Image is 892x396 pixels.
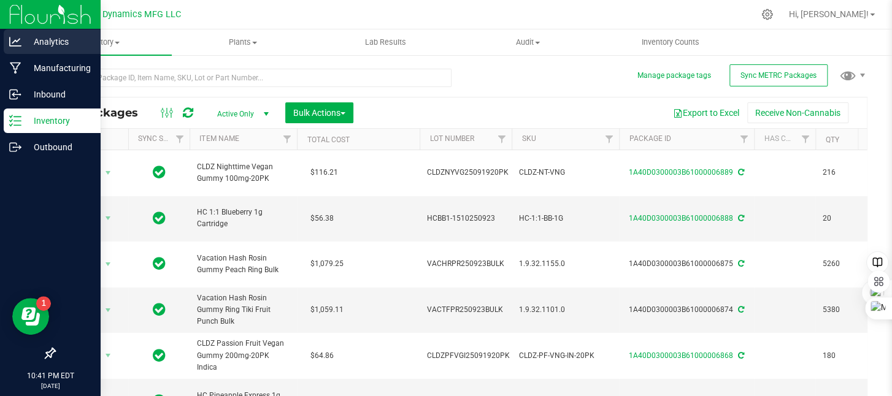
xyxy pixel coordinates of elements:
[153,210,166,227] span: In Sync
[519,167,612,178] span: CLDZ-NT-VNG
[197,207,290,230] span: HC 1:1 Blueberry 1g Cartridge
[304,210,340,227] span: $56.38
[12,298,49,335] iframe: Resource center
[747,102,848,123] button: Receive Non-Cannabis
[101,302,116,319] span: select
[172,37,313,48] span: Plants
[21,140,95,154] p: Outbound
[101,164,116,181] span: select
[823,213,869,224] span: 20
[197,292,290,328] span: Vacation Hash Rosin Gummy Ring Tiki Fruit Punch Bulk
[197,253,290,276] span: Vacation Hash Rosin Gummy Peach Ring Bulk
[21,87,95,102] p: Inbound
[519,304,612,316] span: 1.9.32.1101.0
[429,134,474,143] a: Lot Number
[29,29,172,55] a: Inventory
[458,37,599,48] span: Audit
[629,134,671,143] a: Package ID
[736,305,744,314] span: Sync from Compliance System
[101,210,116,227] span: select
[304,347,340,365] span: $64.86
[823,167,869,178] span: 216
[599,29,742,55] a: Inventory Counts
[304,164,344,181] span: $116.21
[21,113,95,128] p: Inventory
[519,213,612,224] span: HC-1:1-BB-1G
[29,37,172,48] span: Inventory
[172,29,314,55] a: Plants
[304,255,350,273] span: $1,079.25
[736,259,744,268] span: Sync from Compliance System
[293,108,345,118] span: Bulk Actions
[599,129,619,150] a: Filter
[199,134,239,143] a: Item Name
[736,168,744,177] span: Sync from Compliance System
[629,214,733,223] a: 1A40D0300003B61000006888
[169,129,190,150] a: Filter
[101,256,116,273] span: select
[823,350,869,362] span: 180
[519,350,612,362] span: CLDZ-PF-VNG-IN-20PK
[457,29,599,55] a: Audit
[789,9,869,19] span: Hi, [PERSON_NAME]!
[9,36,21,48] inline-svg: Analytics
[823,304,869,316] span: 5380
[153,164,166,181] span: In Sync
[153,301,166,318] span: In Sync
[21,61,95,75] p: Manufacturing
[617,304,756,316] div: 1A40D0300003B61000006874
[629,351,733,360] a: 1A40D0300003B61000006868
[153,255,166,272] span: In Sync
[427,350,510,362] span: CLDZPFVGI25091920PK
[9,88,21,101] inline-svg: Inbound
[21,34,95,49] p: Analytics
[629,168,733,177] a: 1A40D0300003B61000006889
[64,106,150,120] span: All Packages
[740,71,817,80] span: Sync METRC Packages
[9,62,21,74] inline-svg: Manufacturing
[625,37,716,48] span: Inventory Counts
[637,70,711,81] button: Manage package tags
[9,115,21,127] inline-svg: Inventory
[754,129,815,150] th: Has COA
[491,129,512,150] a: Filter
[519,258,612,270] span: 1.9.32.1155.0
[314,29,456,55] a: Lab Results
[9,141,21,153] inline-svg: Outbound
[285,102,353,123] button: Bulk Actions
[795,129,815,150] a: Filter
[427,167,509,178] span: CLDZNYVG25091920PK
[617,258,756,270] div: 1A40D0300003B61000006875
[101,347,116,364] span: select
[427,213,504,224] span: HCBB1-1510250923
[197,161,290,185] span: CLDZ Nighttime Vegan Gummy 100mg-20PK
[36,296,51,311] iframe: Resource center unread badge
[153,347,166,364] span: In Sync
[665,102,747,123] button: Export to Excel
[825,135,839,144] a: Qty
[138,134,185,143] a: Sync Status
[759,9,775,20] div: Manage settings
[736,214,744,223] span: Sync from Compliance System
[427,258,504,270] span: VACHRPR250923BULK
[304,301,350,319] span: $1,059.11
[307,135,349,144] a: Total Cost
[6,370,95,381] p: 10:41 PM EDT
[427,304,504,316] span: VACTFPR250923BULK
[6,381,95,390] p: [DATE]
[729,64,828,86] button: Sync METRC Packages
[54,69,452,87] input: Search Package ID, Item Name, SKU, Lot or Part Number...
[736,351,744,360] span: Sync from Compliance System
[69,9,181,20] span: Modern Dynamics MFG LLC
[348,37,423,48] span: Lab Results
[197,338,290,373] span: CLDZ Passion Fruit Vegan Gummy 200mg-20PK Indica
[734,129,754,150] a: Filter
[277,129,297,150] a: Filter
[521,134,536,143] a: SKU
[823,258,869,270] span: 5260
